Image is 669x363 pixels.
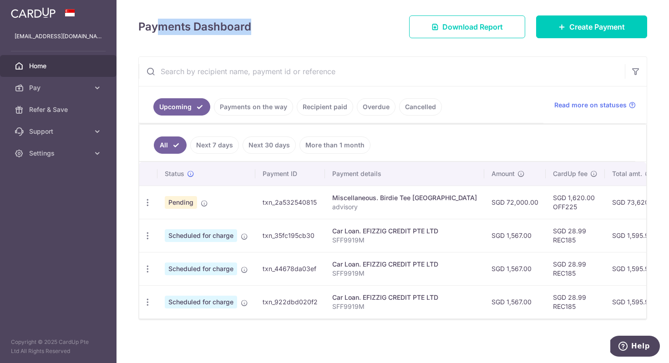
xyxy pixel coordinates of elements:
[332,269,477,278] p: SFF9919M
[15,32,102,41] p: [EMAIL_ADDRESS][DOMAIN_NAME]
[536,15,647,38] a: Create Payment
[255,285,325,318] td: txn_922dbd020f2
[165,169,184,178] span: Status
[29,105,89,114] span: Refer & Save
[138,19,251,35] h4: Payments Dashboard
[492,169,515,178] span: Amount
[332,193,477,202] div: Miscellaneous. Birdie Tee [GEOGRAPHIC_DATA]
[610,336,660,358] iframe: Opens a widget where you can find more information
[165,229,237,242] span: Scheduled for charge
[255,186,325,219] td: txn_2a532540815
[442,21,503,32] span: Download Report
[29,127,89,136] span: Support
[484,186,546,219] td: SGD 72,000.00
[605,186,666,219] td: SGD 73,620.00
[153,98,210,116] a: Upcoming
[297,98,353,116] a: Recipient paid
[332,227,477,236] div: Car Loan. EFIZZIG CREDIT PTE LTD
[332,202,477,212] p: advisory
[332,260,477,269] div: Car Loan. EFIZZIG CREDIT PTE LTD
[605,285,666,318] td: SGD 1,595.99
[546,252,605,285] td: SGD 28.99 REC185
[139,57,625,86] input: Search by recipient name, payment id or reference
[165,262,237,275] span: Scheduled for charge
[255,162,325,186] th: Payment ID
[605,252,666,285] td: SGD 1,595.99
[554,101,627,110] span: Read more on statuses
[255,219,325,252] td: txn_35fc195cb30
[29,83,89,92] span: Pay
[612,169,642,178] span: Total amt.
[554,101,636,110] a: Read more on statuses
[255,252,325,285] td: txn_44678da03ef
[357,98,395,116] a: Overdue
[325,162,484,186] th: Payment details
[553,169,588,178] span: CardUp fee
[214,98,293,116] a: Payments on the way
[165,296,237,308] span: Scheduled for charge
[332,302,477,311] p: SFF9919M
[154,136,187,154] a: All
[484,252,546,285] td: SGD 1,567.00
[299,136,370,154] a: More than 1 month
[332,293,477,302] div: Car Loan. EFIZZIG CREDIT PTE LTD
[484,219,546,252] td: SGD 1,567.00
[546,285,605,318] td: SGD 28.99 REC185
[484,285,546,318] td: SGD 1,567.00
[546,219,605,252] td: SGD 28.99 REC185
[569,21,625,32] span: Create Payment
[29,149,89,158] span: Settings
[546,186,605,219] td: SGD 1,620.00 OFF225
[409,15,525,38] a: Download Report
[190,136,239,154] a: Next 7 days
[332,236,477,245] p: SFF9919M
[165,196,197,209] span: Pending
[399,98,442,116] a: Cancelled
[605,219,666,252] td: SGD 1,595.99
[243,136,296,154] a: Next 30 days
[29,61,89,71] span: Home
[11,7,56,18] img: CardUp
